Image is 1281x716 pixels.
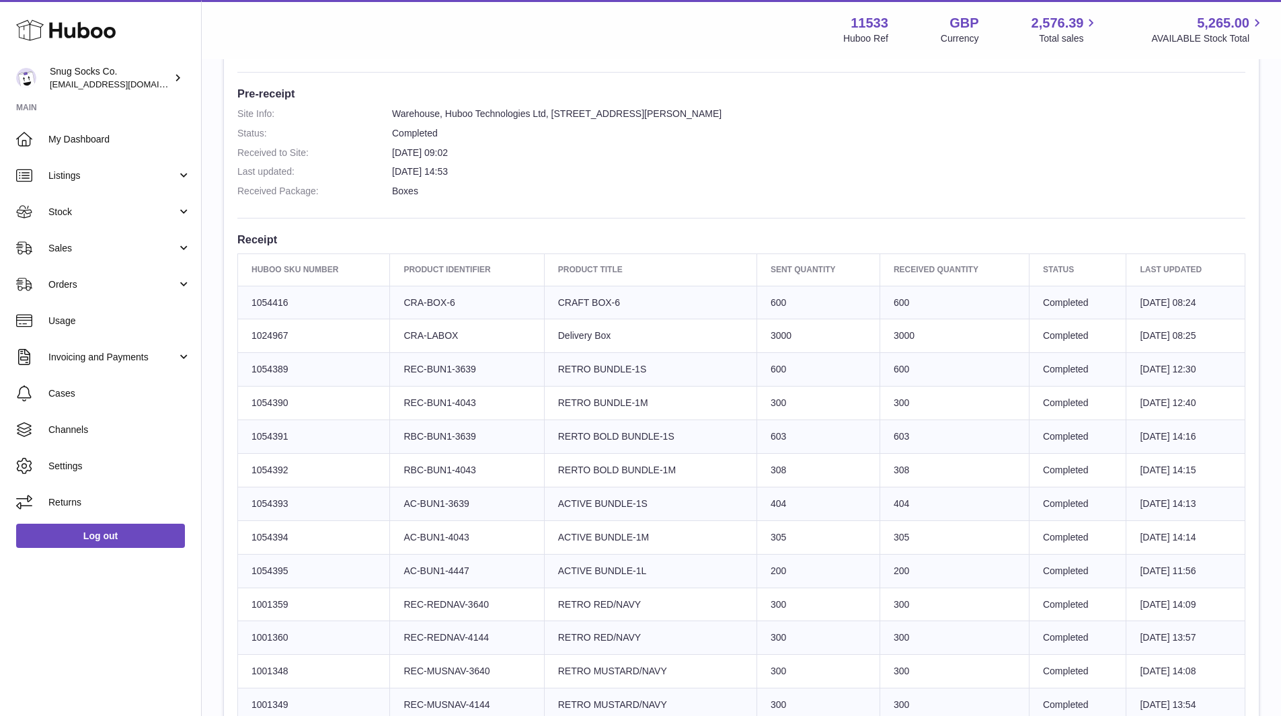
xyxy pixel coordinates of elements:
[756,353,880,387] td: 600
[880,520,1029,554] td: 305
[1029,554,1126,588] td: Completed
[756,387,880,420] td: 300
[851,14,888,32] strong: 11533
[544,520,756,554] td: ACTIVE BUNDLE-1M
[238,286,390,319] td: 1054416
[1032,14,1084,32] span: 2,576.39
[544,453,756,487] td: RERTO BOLD BUNDLE-1M
[941,32,979,45] div: Currency
[48,169,177,182] span: Listings
[390,655,544,688] td: REC-MUSNAV-3640
[237,185,392,198] dt: Received Package:
[880,453,1029,487] td: 308
[48,206,177,218] span: Stock
[544,655,756,688] td: RETRO MUSTARD/NAVY
[390,453,544,487] td: RBC-BUN1-4043
[390,520,544,554] td: AC-BUN1-4043
[1126,588,1245,621] td: [DATE] 14:09
[756,520,880,554] td: 305
[390,387,544,420] td: REC-BUN1-4043
[238,353,390,387] td: 1054389
[392,165,1245,178] dd: [DATE] 14:53
[880,420,1029,454] td: 603
[756,319,880,353] td: 3000
[1029,588,1126,621] td: Completed
[392,127,1245,140] dd: Completed
[880,554,1029,588] td: 200
[238,588,390,621] td: 1001359
[1126,387,1245,420] td: [DATE] 12:40
[237,86,1245,101] h3: Pre-receipt
[1029,420,1126,454] td: Completed
[390,420,544,454] td: RBC-BUN1-3639
[1151,32,1265,45] span: AVAILABLE Stock Total
[544,254,756,286] th: Product title
[238,487,390,520] td: 1054393
[756,254,880,286] th: Sent Quantity
[1126,554,1245,588] td: [DATE] 11:56
[48,424,191,436] span: Channels
[1126,453,1245,487] td: [DATE] 14:15
[544,487,756,520] td: ACTIVE BUNDLE-1S
[1029,655,1126,688] td: Completed
[50,79,198,89] span: [EMAIL_ADDRESS][DOMAIN_NAME]
[390,554,544,588] td: AC-BUN1-4447
[1126,254,1245,286] th: Last updated
[880,286,1029,319] td: 600
[880,621,1029,655] td: 300
[237,108,392,120] dt: Site Info:
[1029,453,1126,487] td: Completed
[880,487,1029,520] td: 404
[1029,621,1126,655] td: Completed
[843,32,888,45] div: Huboo Ref
[544,621,756,655] td: RETRO RED/NAVY
[1126,487,1245,520] td: [DATE] 14:13
[390,319,544,353] td: CRA-LABOX
[949,14,978,32] strong: GBP
[392,108,1245,120] dd: Warehouse, Huboo Technologies Ltd, [STREET_ADDRESS][PERSON_NAME]
[48,242,177,255] span: Sales
[1126,420,1245,454] td: [DATE] 14:16
[392,147,1245,159] dd: [DATE] 09:02
[392,185,1245,198] dd: Boxes
[756,655,880,688] td: 300
[48,315,191,327] span: Usage
[237,232,1245,247] h3: Receipt
[48,133,191,146] span: My Dashboard
[880,387,1029,420] td: 300
[48,460,191,473] span: Settings
[238,554,390,588] td: 1054395
[238,254,390,286] th: Huboo SKU Number
[1032,14,1099,45] a: 2,576.39 Total sales
[1126,621,1245,655] td: [DATE] 13:57
[1029,520,1126,554] td: Completed
[238,420,390,454] td: 1054391
[880,588,1029,621] td: 300
[544,554,756,588] td: ACTIVE BUNDLE-1L
[390,353,544,387] td: REC-BUN1-3639
[50,65,171,91] div: Snug Socks Co.
[1029,319,1126,353] td: Completed
[880,319,1029,353] td: 3000
[16,68,36,88] img: info@snugsocks.co.uk
[1029,254,1126,286] th: Status
[756,588,880,621] td: 300
[544,353,756,387] td: RETRO BUNDLE-1S
[48,278,177,291] span: Orders
[880,655,1029,688] td: 300
[390,621,544,655] td: REC-REDNAV-4144
[1151,14,1265,45] a: 5,265.00 AVAILABLE Stock Total
[1029,286,1126,319] td: Completed
[1029,487,1126,520] td: Completed
[237,165,392,178] dt: Last updated:
[544,387,756,420] td: RETRO BUNDLE-1M
[48,387,191,400] span: Cases
[238,621,390,655] td: 1001360
[1126,319,1245,353] td: [DATE] 08:25
[238,520,390,554] td: 1054394
[390,286,544,319] td: CRA-BOX-6
[880,353,1029,387] td: 600
[544,588,756,621] td: RETRO RED/NAVY
[237,127,392,140] dt: Status:
[1029,387,1126,420] td: Completed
